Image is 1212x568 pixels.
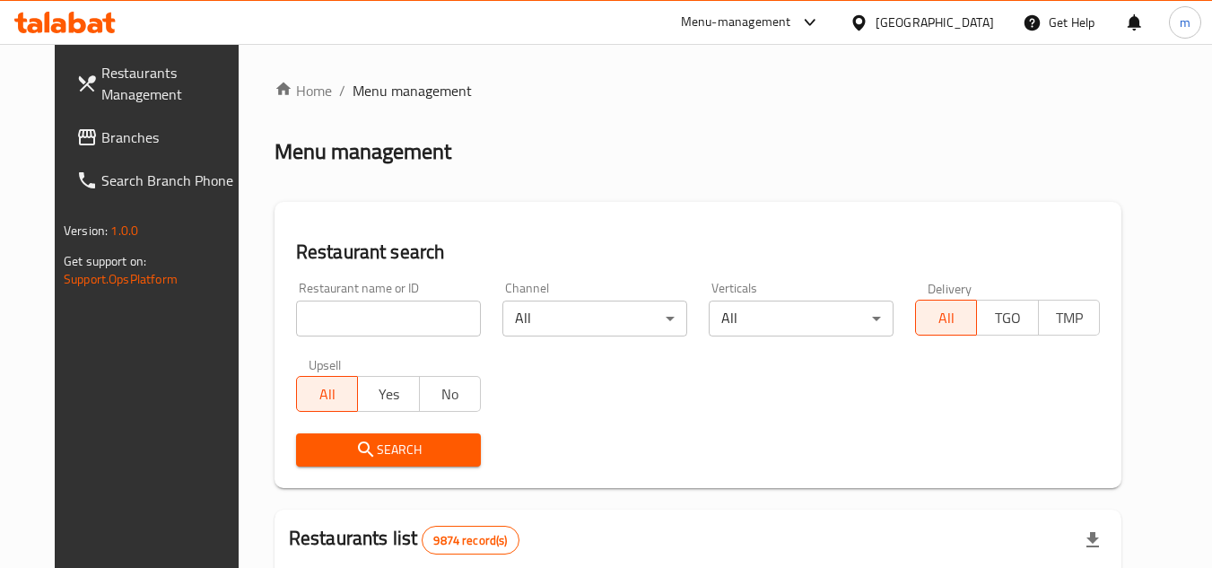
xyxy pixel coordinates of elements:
span: Restaurants Management [101,62,243,105]
h2: Menu management [275,137,451,166]
input: Search for restaurant name or ID.. [296,301,481,336]
button: Search [296,433,481,467]
span: All [923,305,970,331]
div: All [709,301,894,336]
label: Delivery [928,282,972,294]
span: Branches [101,127,243,148]
span: Menu management [353,80,472,101]
a: Support.OpsPlatform [64,267,178,291]
h2: Restaurant search [296,239,1100,266]
div: [GEOGRAPHIC_DATA] [876,13,994,32]
a: Home [275,80,332,101]
span: Get support on: [64,249,146,273]
span: Search Branch Phone [101,170,243,191]
div: Menu-management [681,12,791,33]
span: No [427,381,474,407]
span: Version: [64,219,108,242]
a: Branches [62,116,257,159]
a: Restaurants Management [62,51,257,116]
div: Total records count [422,526,519,555]
button: TGO [976,300,1038,336]
span: Yes [365,381,412,407]
span: 1.0.0 [110,219,138,242]
span: 9874 record(s) [423,532,518,549]
li: / [339,80,345,101]
div: Export file [1071,519,1114,562]
button: All [915,300,977,336]
span: Search [310,439,466,461]
span: m [1180,13,1190,32]
button: No [419,376,481,412]
button: TMP [1038,300,1100,336]
button: Yes [357,376,419,412]
button: All [296,376,358,412]
a: Search Branch Phone [62,159,257,202]
span: TMP [1046,305,1093,331]
span: All [304,381,351,407]
label: Upsell [309,358,342,371]
div: All [502,301,687,336]
nav: breadcrumb [275,80,1121,101]
span: TGO [984,305,1031,331]
h2: Restaurants list [289,525,519,555]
